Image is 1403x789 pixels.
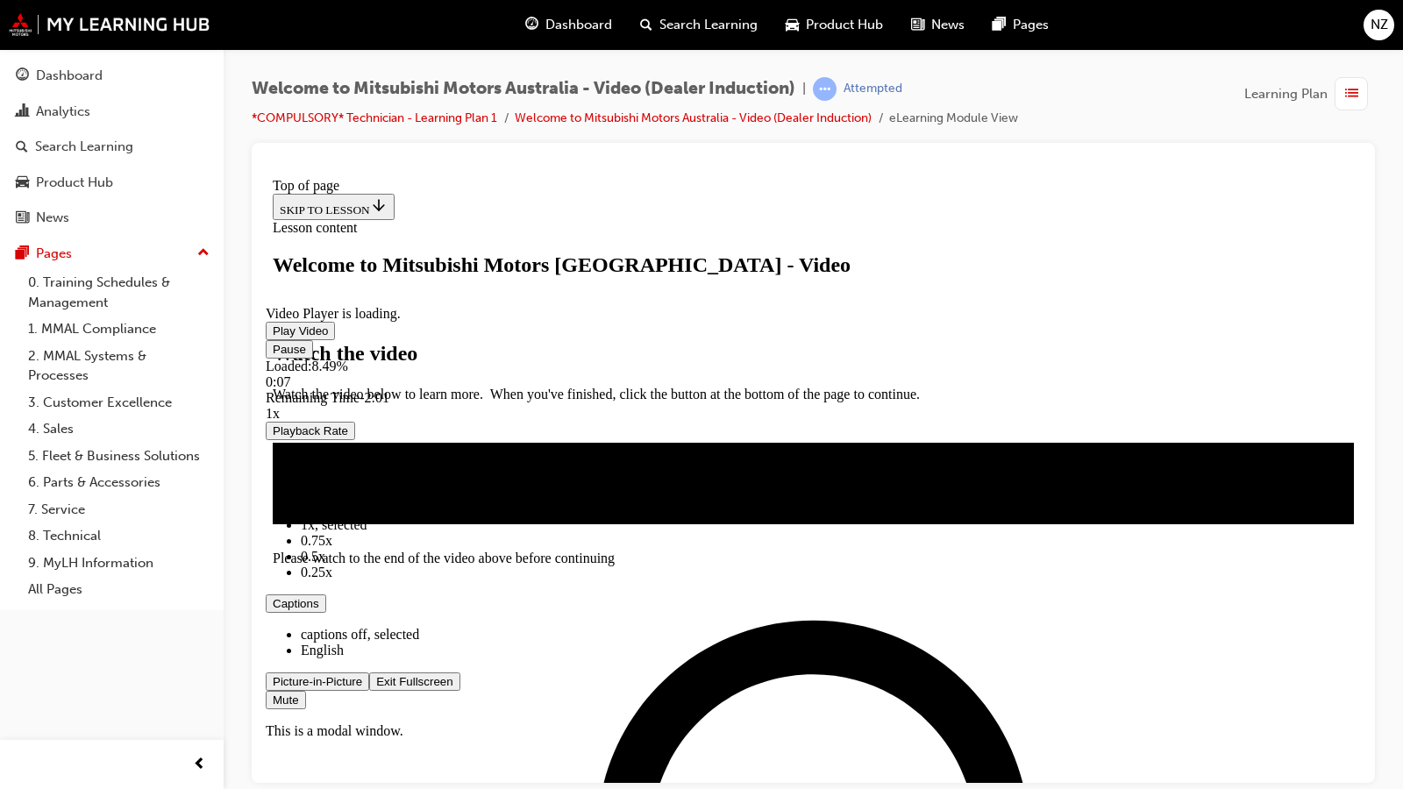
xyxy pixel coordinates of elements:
[1013,15,1049,35] span: Pages
[21,576,217,603] a: All Pages
[21,522,217,550] a: 8. Technical
[36,244,72,264] div: Pages
[21,269,217,316] a: 0. Training Schedules & Management
[7,238,217,270] button: Pages
[511,7,626,43] a: guage-iconDashboard
[979,7,1063,43] a: pages-iconPages
[545,15,612,35] span: Dashboard
[36,66,103,86] div: Dashboard
[16,104,29,120] span: chart-icon
[9,13,210,36] img: mmal
[525,14,538,36] span: guage-icon
[21,343,217,389] a: 2. MMAL Systems & Processes
[197,242,210,265] span: up-icon
[897,7,979,43] a: news-iconNews
[16,246,29,262] span: pages-icon
[7,167,217,199] a: Product Hub
[813,77,837,101] span: learningRecordVerb_ATTEMPT-icon
[659,15,758,35] span: Search Learning
[42,312,1053,313] div: Video player
[252,79,795,99] span: Welcome to Mitsubishi Motors Australia - Video (Dealer Induction)
[626,7,772,43] a: search-iconSearch Learning
[16,175,29,191] span: car-icon
[21,469,217,496] a: 6. Parts & Accessories
[844,81,902,97] div: Attempted
[515,110,872,125] a: Welcome to Mitsubishi Motors Australia - Video (Dealer Induction)
[911,14,924,36] span: news-icon
[252,110,497,125] a: *COMPULSORY* Technician - Learning Plan 1
[36,173,113,193] div: Product Hub
[993,14,1006,36] span: pages-icon
[7,96,217,128] a: Analytics
[786,14,799,36] span: car-icon
[21,443,217,470] a: 5. Fleet & Business Solutions
[1364,10,1394,40] button: NZ
[772,7,897,43] a: car-iconProduct Hub
[21,316,217,343] a: 1. MMAL Compliance
[16,68,29,84] span: guage-icon
[1371,15,1388,35] span: NZ
[36,102,90,122] div: Analytics
[16,139,28,155] span: search-icon
[16,210,29,226] span: news-icon
[21,416,217,443] a: 4. Sales
[802,79,806,99] span: |
[7,131,217,163] a: Search Learning
[21,550,217,577] a: 9. MyLH Information
[7,202,217,234] a: News
[806,15,883,35] span: Product Hub
[7,56,217,238] button: DashboardAnalyticsSearch LearningProduct HubNews
[21,496,217,523] a: 7. Service
[889,109,1018,129] li: eLearning Module View
[1345,83,1358,105] span: list-icon
[21,389,217,416] a: 3. Customer Excellence
[1244,77,1375,110] button: Learning Plan
[1244,84,1328,104] span: Learning Plan
[640,14,652,36] span: search-icon
[36,208,69,228] div: News
[7,60,217,92] a: Dashboard
[35,137,133,157] div: Search Learning
[193,754,206,776] span: prev-icon
[931,15,965,35] span: News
